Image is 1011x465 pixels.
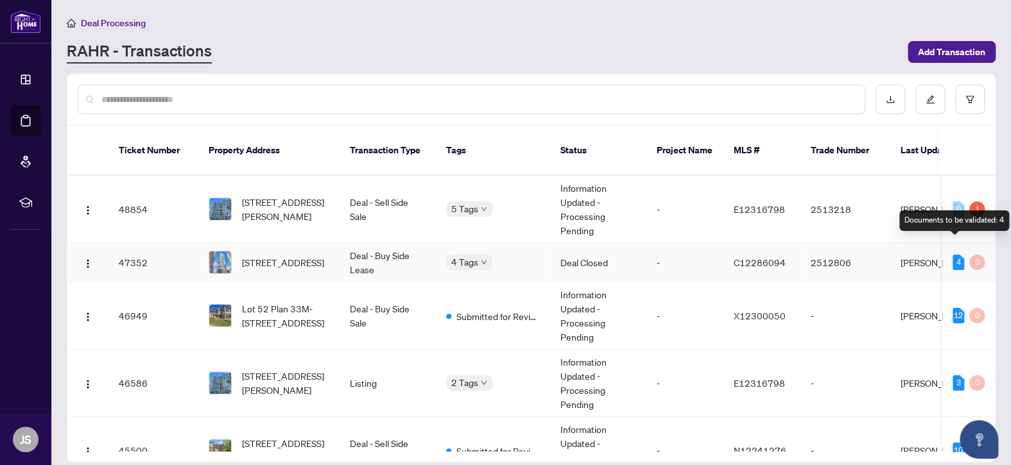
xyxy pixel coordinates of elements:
span: Add Transaction [918,42,985,62]
td: 48854 [108,176,198,243]
span: Deal Processing [81,17,146,29]
td: - [646,350,723,417]
div: 3 [953,375,964,391]
img: thumbnail-img [209,198,231,220]
button: Logo [78,373,98,393]
span: Lot 52 Plan 33M-[STREET_ADDRESS] [242,301,329,330]
span: C12286094 [734,257,786,268]
td: - [646,243,723,282]
th: Project Name [646,126,723,176]
button: Logo [78,252,98,273]
img: thumbnail-img [209,372,231,394]
th: Transaction Type [340,126,436,176]
td: - [800,350,890,417]
span: download [886,95,895,104]
div: 1 [969,201,985,217]
span: [STREET_ADDRESS] [242,255,324,269]
button: download [876,85,905,114]
td: Information Updated - Processing Pending [550,350,646,417]
button: Logo [78,305,98,326]
span: down [481,259,487,266]
img: thumbnail-img [209,251,231,273]
td: 2513218 [800,176,890,243]
th: Tags [436,126,550,176]
span: home [67,19,76,28]
span: filter [965,95,974,104]
td: [PERSON_NAME] [890,350,987,417]
img: Logo [83,379,93,389]
td: Information Updated - Processing Pending [550,282,646,350]
td: Deal - Sell Side Sale [340,176,436,243]
th: Trade Number [800,126,890,176]
td: 2512806 [800,243,890,282]
td: Listing [340,350,436,417]
div: 0 [969,308,985,323]
td: 46586 [108,350,198,417]
span: 2 Tags [451,375,478,390]
td: - [646,282,723,350]
span: [STREET_ADDRESS][PERSON_NAME] [242,436,329,464]
button: Add Transaction [908,41,996,63]
div: 0 [969,255,985,270]
td: 47352 [108,243,198,282]
span: edit [926,95,935,104]
span: 5 Tags [451,201,478,216]
span: [STREET_ADDRESS][PERSON_NAME] [242,195,329,223]
button: Logo [78,440,98,461]
td: 46949 [108,282,198,350]
img: logo [10,10,41,33]
span: E12316798 [734,377,785,389]
td: - [800,282,890,350]
img: thumbnail-img [209,439,231,461]
span: 4 Tags [451,255,478,269]
span: X12300050 [734,310,786,321]
td: [PERSON_NAME] [890,176,987,243]
span: Submitted for Review [456,309,540,323]
div: 12 [953,308,964,323]
span: [STREET_ADDRESS][PERSON_NAME] [242,369,329,397]
img: Logo [83,258,93,269]
th: Ticket Number [108,126,198,176]
th: MLS # [723,126,800,176]
img: Logo [83,446,93,457]
th: Property Address [198,126,340,176]
td: [PERSON_NAME] [890,243,987,282]
div: 0 [953,201,964,217]
span: N12241276 [734,444,786,456]
th: Status [550,126,646,176]
img: thumbnail-img [209,305,231,326]
td: Information Updated - Processing Pending [550,176,646,243]
img: Logo [83,312,93,322]
span: down [481,380,487,386]
a: RAHR - Transactions [67,40,212,63]
button: edit [915,85,945,114]
button: filter [955,85,985,114]
td: Deal Closed [550,243,646,282]
td: - [646,176,723,243]
span: E12316798 [734,203,785,215]
div: Documents to be validated: 4 [899,210,1009,231]
td: [PERSON_NAME] [890,282,987,350]
div: 10 [953,443,964,458]
button: Open asap [960,420,998,459]
button: Logo [78,199,98,219]
th: Last Updated By [890,126,987,176]
td: Deal - Buy Side Lease [340,243,436,282]
span: down [481,206,487,212]
img: Logo [83,205,93,216]
div: 4 [953,255,964,270]
span: JS [20,430,31,448]
td: Deal - Buy Side Sale [340,282,436,350]
div: 0 [969,375,985,391]
span: Submitted for Review [456,444,540,458]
